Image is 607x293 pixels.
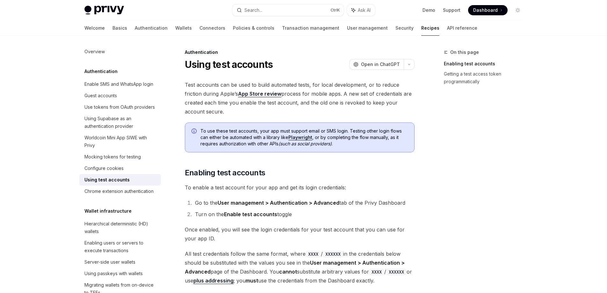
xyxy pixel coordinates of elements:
span: Ctrl K [330,8,340,13]
a: Policies & controls [233,20,274,36]
span: Test accounts can be used to build automated tests, for local development, or to reduce friction ... [185,80,415,116]
div: Configure cookies [84,165,124,172]
div: Mocking tokens for testing [84,153,141,161]
a: App Store review [238,91,281,97]
a: Chrome extension authentication [79,186,161,197]
div: Hierarchical deterministic (HD) wallets [84,220,157,235]
h5: Wallet infrastructure [84,207,132,215]
h5: Authentication [84,68,118,75]
a: Welcome [84,20,105,36]
a: Connectors [199,20,225,36]
a: Using Supabase as an authentication provider [79,113,161,132]
strong: Enable test accounts [224,211,277,217]
div: Using Supabase as an authentication provider [84,115,157,130]
button: Search...CtrlK [232,4,344,16]
a: Enabling test accounts [444,59,528,69]
div: Server-side user wallets [84,258,135,266]
li: Turn on the toggle [193,210,415,219]
div: Using passkeys with wallets [84,270,143,277]
div: Overview [84,48,105,55]
a: User management [347,20,388,36]
a: Server-side user wallets [79,256,161,268]
span: Once enabled, you will see the login credentials for your test account that you can use for your ... [185,225,415,243]
code: XXXX [369,268,384,275]
div: Chrome extension authentication [84,187,154,195]
img: light logo [84,6,124,15]
a: Enabling users or servers to execute transactions [79,237,161,256]
a: Wallets [175,20,192,36]
div: Enabling users or servers to execute transactions [84,239,157,254]
button: Toggle dark mode [513,5,523,15]
a: Authentication [135,20,168,36]
button: Open in ChatGPT [349,59,404,70]
div: Worldcoin Mini App SIWE with Privy [84,134,157,149]
div: Authentication [185,49,415,55]
div: Use tokens from OAuth providers [84,103,155,111]
span: On this page [450,48,479,56]
a: Playwright [288,135,312,140]
span: Ask AI [358,7,371,13]
span: Dashboard [473,7,498,13]
a: Worldcoin Mini App SIWE with Privy [79,132,161,151]
a: Use tokens from OAuth providers [79,101,161,113]
div: Using test accounts [84,176,130,184]
a: Configure cookies [79,163,161,174]
a: Dashboard [468,5,508,15]
button: Ask AI [347,4,375,16]
a: Transaction management [282,20,339,36]
div: Guest accounts [84,92,117,99]
span: To use these test accounts, your app must support email or SMS login. Testing other login flows c... [200,128,408,147]
span: Open in ChatGPT [361,61,400,68]
a: Mocking tokens for testing [79,151,161,163]
a: Guest accounts [79,90,161,101]
span: All test credentials follow the same format, where / in the credentials below should be substitut... [185,249,415,285]
a: Overview [79,46,161,57]
a: Getting a test access token programmatically [444,69,528,87]
div: Search... [244,6,262,14]
a: Recipes [421,20,439,36]
code: XXXXXX [386,268,407,275]
a: Using test accounts [79,174,161,186]
strong: cannot [279,268,297,275]
span: To enable a test account for your app and get its login credentials: [185,183,415,192]
a: Using passkeys with wallets [79,268,161,279]
a: Support [443,7,460,13]
a: Basics [112,20,127,36]
a: Demo [423,7,435,13]
em: (such as social providers) [278,141,332,146]
a: Security [395,20,414,36]
h1: Using test accounts [185,59,273,70]
span: Enabling test accounts [185,168,265,178]
code: XXXX [306,251,321,258]
a: Enable SMS and WhatsApp login [79,78,161,90]
li: Go to the tab of the Privy Dashboard [193,198,415,207]
a: API reference [447,20,477,36]
strong: User management > Authentication > Advanced [218,200,339,206]
a: Hierarchical deterministic (HD) wallets [79,218,161,237]
a: plus addressing [193,277,234,284]
code: XXXXXX [323,251,343,258]
div: Enable SMS and WhatsApp login [84,80,153,88]
strong: must [246,277,258,284]
svg: Info [191,128,198,135]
